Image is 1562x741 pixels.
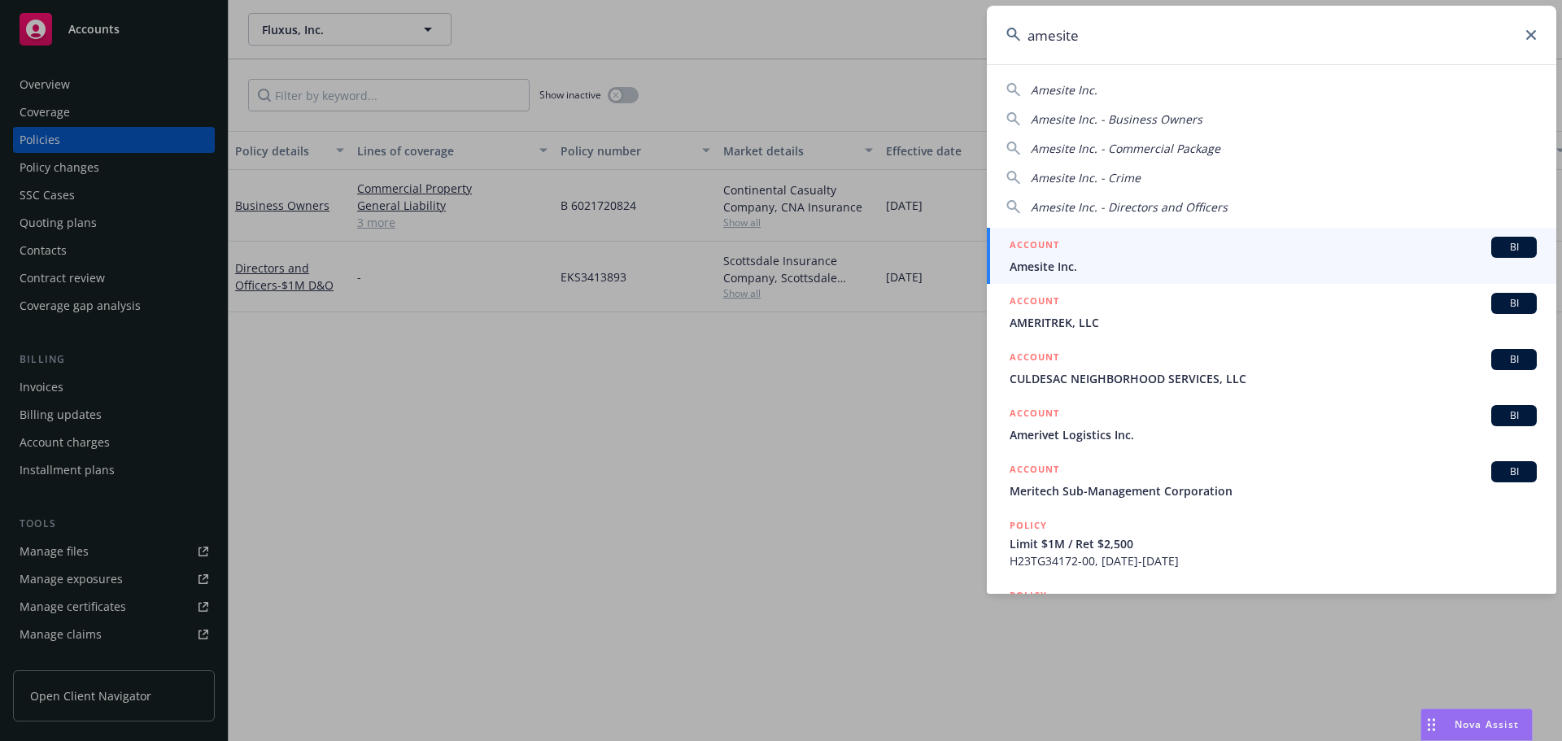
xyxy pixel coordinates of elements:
span: Amesite Inc. [1010,258,1537,275]
a: ACCOUNTBIMeritech Sub-Management Corporation [987,452,1556,508]
span: Amesite Inc. - Crime [1031,170,1141,185]
div: Drag to move [1421,709,1442,740]
span: BI [1498,352,1530,367]
span: BI [1498,408,1530,423]
span: Amerivet Logistics Inc. [1010,426,1537,443]
span: BI [1498,464,1530,479]
h5: POLICY [1010,517,1047,534]
span: Limit $1M / Ret $2,500 [1010,535,1537,552]
h5: ACCOUNT [1010,461,1059,481]
span: Amesite Inc. [1031,82,1097,98]
span: Nova Assist [1455,717,1519,731]
a: ACCOUNTBIAMERITREK, LLC [987,284,1556,340]
button: Nova Assist [1420,708,1533,741]
span: Amesite Inc. - Business Owners [1031,111,1202,127]
span: H23TG34172-00, [DATE]-[DATE] [1010,552,1537,569]
span: BI [1498,240,1530,255]
h5: ACCOUNT [1010,237,1059,256]
h5: ACCOUNT [1010,405,1059,425]
a: POLICY [987,578,1556,648]
span: Meritech Sub-Management Corporation [1010,482,1537,499]
h5: ACCOUNT [1010,293,1059,312]
span: Amesite Inc. - Directors and Officers [1031,199,1228,215]
a: ACCOUNTBIAmerivet Logistics Inc. [987,396,1556,452]
span: BI [1498,296,1530,311]
h5: ACCOUNT [1010,349,1059,368]
h5: POLICY [1010,587,1047,604]
span: AMERITREK, LLC [1010,314,1537,331]
span: CULDESAC NEIGHBORHOOD SERVICES, LLC [1010,370,1537,387]
a: ACCOUNTBICULDESAC NEIGHBORHOOD SERVICES, LLC [987,340,1556,396]
a: POLICYLimit $1M / Ret $2,500H23TG34172-00, [DATE]-[DATE] [987,508,1556,578]
a: ACCOUNTBIAmesite Inc. [987,228,1556,284]
span: Amesite Inc. - Commercial Package [1031,141,1220,156]
input: Search... [987,6,1556,64]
